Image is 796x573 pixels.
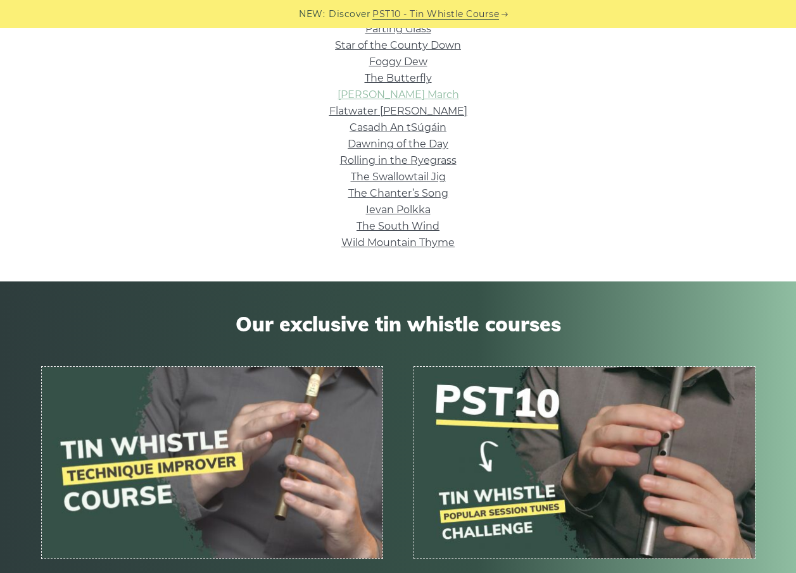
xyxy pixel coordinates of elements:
a: PST10 - Tin Whistle Course [372,7,499,22]
a: [PERSON_NAME] March [338,89,459,101]
a: Parting Glass [365,23,431,35]
span: Discover [329,7,370,22]
a: Flatwater [PERSON_NAME] [329,105,467,117]
a: Ievan Polkka [366,204,431,216]
span: Our exclusive tin whistle courses [41,312,755,336]
a: Star of the County Down [335,39,461,51]
a: Wild Mountain Thyme [341,237,455,249]
a: Foggy Dew [369,56,427,68]
span: NEW: [299,7,325,22]
a: The Swallowtail Jig [351,171,446,183]
a: The Butterfly [365,72,432,84]
a: Dawning of the Day [348,138,448,150]
img: tin-whistle-course [42,367,382,558]
a: The Chanter’s Song [348,187,448,199]
a: Rolling in the Ryegrass [340,154,457,166]
a: Casadh An tSúgáin [350,121,446,133]
a: The South Wind [357,220,439,232]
